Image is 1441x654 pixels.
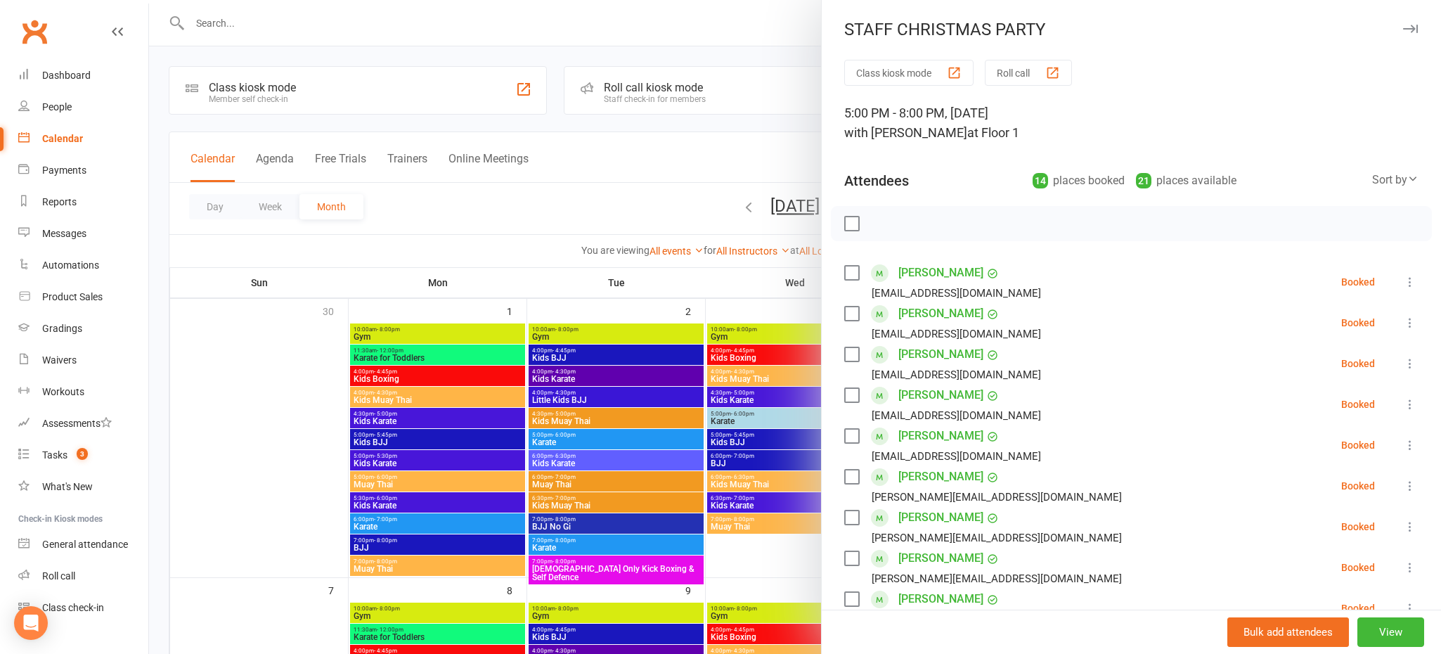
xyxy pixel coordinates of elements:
[42,196,77,207] div: Reports
[18,529,148,560] a: General attendance kiosk mode
[1341,359,1375,368] div: Booked
[1341,522,1375,532] div: Booked
[77,448,88,460] span: 3
[17,14,52,49] a: Clubworx
[42,291,103,302] div: Product Sales
[985,60,1072,86] button: Roll call
[18,250,148,281] a: Automations
[42,133,83,144] div: Calendar
[14,606,48,640] div: Open Intercom Messenger
[1341,481,1375,491] div: Booked
[1341,440,1375,450] div: Booked
[18,592,148,624] a: Class kiosk mode
[1136,171,1236,191] div: places available
[898,547,983,570] a: [PERSON_NAME]
[1341,603,1375,613] div: Booked
[1227,617,1349,647] button: Bulk add attendees
[42,323,82,334] div: Gradings
[1033,171,1125,191] div: places booked
[844,125,967,140] span: with [PERSON_NAME]
[967,125,1019,140] span: at Floor 1
[898,384,983,406] a: [PERSON_NAME]
[18,313,148,345] a: Gradings
[42,165,86,176] div: Payments
[42,481,93,492] div: What's New
[18,376,148,408] a: Workouts
[42,354,77,366] div: Waivers
[872,366,1041,384] div: [EMAIL_ADDRESS][DOMAIN_NAME]
[1136,173,1151,188] div: 21
[18,345,148,376] a: Waivers
[898,466,983,488] a: [PERSON_NAME]
[872,570,1122,588] div: [PERSON_NAME][EMAIL_ADDRESS][DOMAIN_NAME]
[18,440,148,471] a: Tasks 3
[42,570,75,582] div: Roll call
[42,539,128,550] div: General attendance
[898,343,983,366] a: [PERSON_NAME]
[872,447,1041,466] div: [EMAIL_ADDRESS][DOMAIN_NAME]
[1341,563,1375,572] div: Booked
[872,325,1041,343] div: [EMAIL_ADDRESS][DOMAIN_NAME]
[42,101,72,113] div: People
[18,155,148,186] a: Payments
[18,471,148,503] a: What's New
[42,602,104,613] div: Class check-in
[18,281,148,313] a: Product Sales
[1372,171,1419,189] div: Sort by
[1357,617,1424,647] button: View
[822,20,1441,39] div: STAFF CHRISTMAS PARTY
[898,262,983,284] a: [PERSON_NAME]
[898,588,983,610] a: [PERSON_NAME]
[18,408,148,440] a: Assessments
[872,488,1122,506] div: [PERSON_NAME][EMAIL_ADDRESS][DOMAIN_NAME]
[898,302,983,325] a: [PERSON_NAME]
[1341,277,1375,287] div: Booked
[1033,173,1048,188] div: 14
[18,186,148,218] a: Reports
[18,218,148,250] a: Messages
[1341,399,1375,409] div: Booked
[844,171,909,191] div: Attendees
[898,425,983,447] a: [PERSON_NAME]
[18,60,148,91] a: Dashboard
[42,418,112,429] div: Assessments
[42,228,86,239] div: Messages
[18,560,148,592] a: Roll call
[872,406,1041,425] div: [EMAIL_ADDRESS][DOMAIN_NAME]
[1341,318,1375,328] div: Booked
[42,386,84,397] div: Workouts
[872,284,1041,302] div: [EMAIL_ADDRESS][DOMAIN_NAME]
[898,506,983,529] a: [PERSON_NAME]
[844,60,974,86] button: Class kiosk mode
[42,70,91,81] div: Dashboard
[18,123,148,155] a: Calendar
[42,449,67,461] div: Tasks
[18,91,148,123] a: People
[872,529,1122,547] div: [PERSON_NAME][EMAIL_ADDRESS][DOMAIN_NAME]
[42,259,99,271] div: Automations
[844,103,1419,143] div: 5:00 PM - 8:00 PM, [DATE]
